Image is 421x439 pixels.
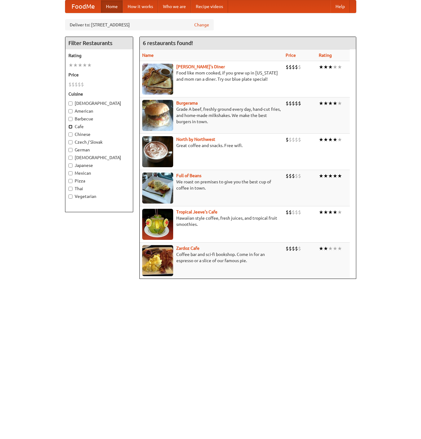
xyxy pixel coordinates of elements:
[142,172,173,204] img: beans.jpg
[286,64,289,70] li: $
[142,142,281,149] p: Great coffee and snacks. Free wifi.
[82,62,87,69] li: ★
[295,172,298,179] li: $
[292,100,295,107] li: $
[289,136,292,143] li: $
[194,22,209,28] a: Change
[292,245,295,252] li: $
[176,101,198,105] b: Burgerama
[333,209,337,216] li: ★
[68,179,72,183] input: Pizza
[68,140,72,144] input: Czech / Slovak
[142,136,173,167] img: north.jpg
[176,246,200,251] b: Zardoz Cafe
[333,100,337,107] li: ★
[289,245,292,252] li: $
[72,81,75,88] li: $
[298,172,301,179] li: $
[87,62,92,69] li: ★
[286,209,289,216] li: $
[142,53,154,58] a: Name
[68,193,130,199] label: Vegetarian
[286,245,289,252] li: $
[319,136,323,143] li: ★
[328,64,333,70] li: ★
[176,173,201,178] a: Full of Beans
[298,136,301,143] li: $
[68,132,72,137] input: Chinese
[142,106,281,125] p: Grade A beef, freshly ground every day, hand-cut fries, and home-made milkshakes. We make the bes...
[298,64,301,70] li: $
[68,123,130,130] label: Cafe
[68,170,130,176] label: Mexican
[176,137,215,142] b: North by Northwest
[68,162,130,168] label: Japanese
[68,117,72,121] input: Barbecue
[337,172,342,179] li: ★
[68,148,72,152] input: German
[323,64,328,70] li: ★
[68,116,130,122] label: Barbecue
[289,64,292,70] li: $
[292,172,295,179] li: $
[68,125,72,129] input: Cafe
[323,209,328,216] li: ★
[68,108,130,114] label: American
[68,156,72,160] input: [DEMOGRAPHIC_DATA]
[331,0,350,13] a: Help
[295,245,298,252] li: $
[319,209,323,216] li: ★
[142,245,173,276] img: zardoz.jpg
[337,136,342,143] li: ★
[292,209,295,216] li: $
[68,91,130,97] h5: Cuisine
[191,0,228,13] a: Recipe videos
[142,251,281,264] p: Coffee bar and sci-fi bookshop. Come in for an espresso or a slice of our famous pie.
[78,62,82,69] li: ★
[319,100,323,107] li: ★
[65,0,101,13] a: FoodMe
[142,215,281,227] p: Hawaiian style coffee, fresh juices, and tropical fruit smoothies.
[65,37,133,49] h4: Filter Restaurants
[68,81,72,88] li: $
[337,245,342,252] li: ★
[295,136,298,143] li: $
[68,101,72,105] input: [DEMOGRAPHIC_DATA]
[295,64,298,70] li: $
[333,172,337,179] li: ★
[323,245,328,252] li: ★
[323,136,328,143] li: ★
[323,100,328,107] li: ★
[73,62,78,69] li: ★
[68,72,130,78] h5: Price
[68,131,130,137] label: Chinese
[286,172,289,179] li: $
[68,187,72,191] input: Thai
[123,0,158,13] a: How it works
[68,195,72,199] input: Vegetarian
[319,53,332,58] a: Rating
[68,171,72,175] input: Mexican
[289,100,292,107] li: $
[68,109,72,113] input: American
[68,139,130,145] label: Czech / Slovak
[142,179,281,191] p: We roast on premises to give you the best cup of coffee in town.
[65,19,214,30] div: Deliver to: [STREET_ADDRESS]
[319,172,323,179] li: ★
[176,64,225,69] a: [PERSON_NAME]'s Diner
[295,100,298,107] li: $
[286,136,289,143] li: $
[68,164,72,168] input: Japanese
[176,209,217,214] a: Tropical Jeeve's Cafe
[328,172,333,179] li: ★
[68,186,130,192] label: Thai
[328,209,333,216] li: ★
[142,209,173,240] img: jeeves.jpg
[68,147,130,153] label: German
[68,178,130,184] label: Pizza
[298,245,301,252] li: $
[68,100,130,106] label: [DEMOGRAPHIC_DATA]
[319,64,323,70] li: ★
